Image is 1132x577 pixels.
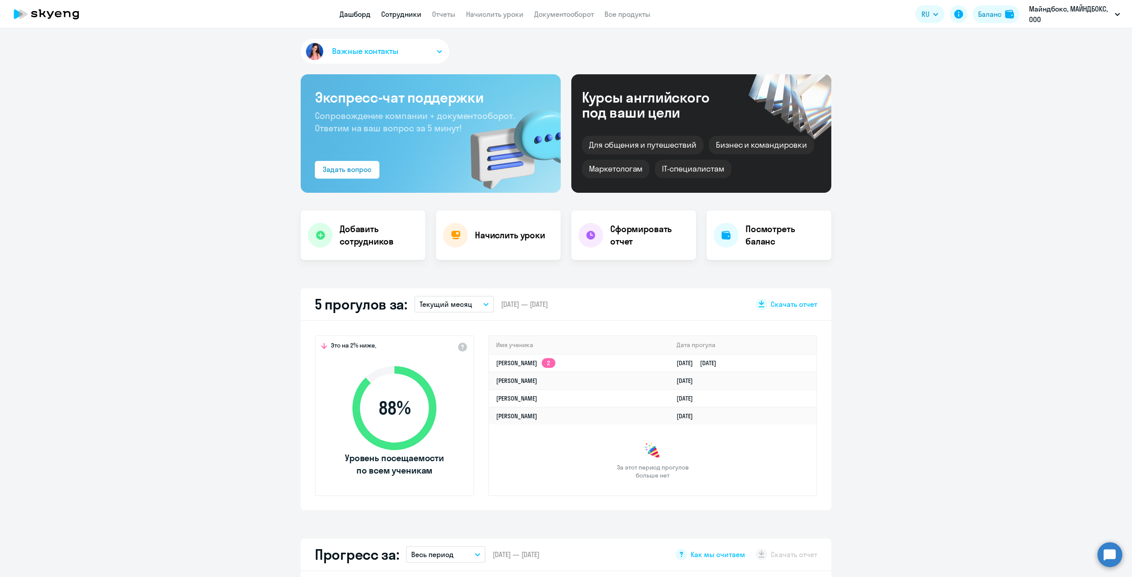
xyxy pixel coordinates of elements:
a: Начислить уроки [466,10,524,19]
app-skyeng-badge: 2 [542,358,555,368]
button: Текущий месяц [414,296,494,313]
div: Курсы английского под ваши цели [582,90,733,120]
img: balance [1005,10,1014,19]
a: [DATE] [677,412,700,420]
a: [PERSON_NAME]2 [496,359,555,367]
span: Это на 2% ниже, [331,341,376,352]
h4: Сформировать отчет [610,223,689,248]
span: Важные контакты [332,46,398,57]
a: Дашборд [340,10,371,19]
a: [PERSON_NAME] [496,394,537,402]
img: bg-img [458,93,561,193]
a: Все продукты [604,10,650,19]
a: Сотрудники [381,10,421,19]
a: [DATE] [677,377,700,385]
button: Весь период [406,546,486,563]
button: RU [915,5,945,23]
h3: Экспресс-чат поддержки [315,88,547,106]
img: congrats [644,442,662,460]
a: Отчеты [432,10,455,19]
div: Баланс [978,9,1002,19]
p: Майндбокс, МАЙНДБОКС, ООО [1029,4,1111,25]
span: За этот период прогулов больше нет [616,463,690,479]
span: 88 % [344,397,445,419]
a: Документооборот [534,10,594,19]
span: Сопровождение компании + документооборот. Ответим на ваш вопрос за 5 минут! [315,110,515,134]
a: [DATE][DATE] [677,359,723,367]
button: Важные контакты [301,39,449,64]
div: Задать вопрос [323,164,371,175]
div: Для общения и путешествий [582,136,704,154]
div: IT-специалистам [655,160,731,178]
h4: Начислить уроки [475,229,545,241]
img: avatar [304,41,325,62]
a: [PERSON_NAME] [496,377,537,385]
span: [DATE] — [DATE] [501,299,548,309]
th: Дата прогула [669,336,816,354]
h2: Прогресс за: [315,546,399,563]
span: RU [922,9,929,19]
button: Майндбокс, МАЙНДБОКС, ООО [1025,4,1124,25]
a: [PERSON_NAME] [496,412,537,420]
span: Уровень посещаемости по всем ученикам [344,452,445,477]
span: Скачать отчет [771,299,817,309]
th: Имя ученика [489,336,669,354]
p: Текущий месяц [420,299,472,310]
button: Балансbalance [973,5,1019,23]
p: Весь период [411,549,454,560]
h4: Добавить сотрудников [340,223,418,248]
span: [DATE] — [DATE] [493,550,539,559]
h2: 5 прогулов за: [315,295,407,313]
div: Бизнес и командировки [709,136,814,154]
a: [DATE] [677,394,700,402]
h4: Посмотреть баланс [746,223,824,248]
div: Маркетологам [582,160,650,178]
button: Задать вопрос [315,161,379,179]
span: Как мы считаем [691,550,745,559]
